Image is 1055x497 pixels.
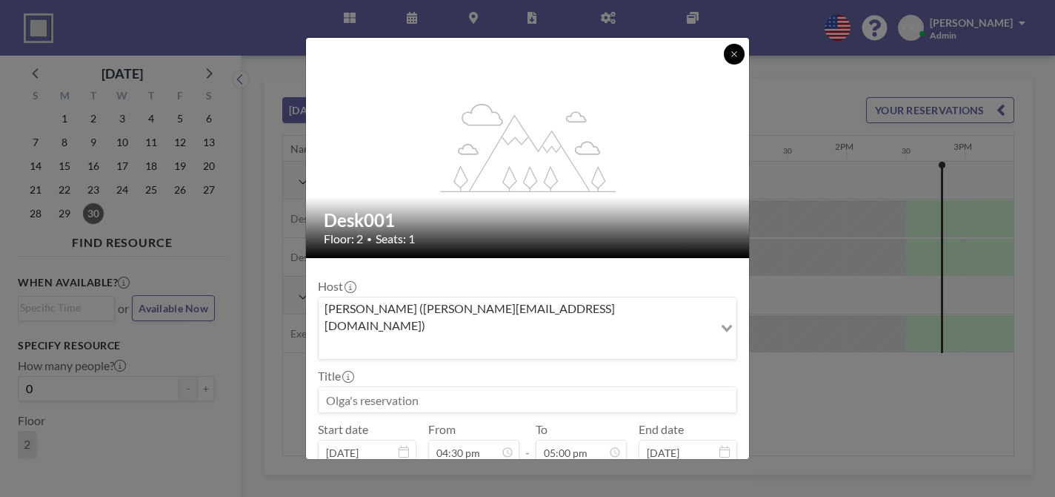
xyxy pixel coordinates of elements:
h2: Desk001 [324,209,733,231]
label: To [536,422,548,437]
div: Search for option [319,297,736,359]
span: Floor: 2 [324,231,363,246]
input: Search for option [320,337,712,356]
label: From [428,422,456,437]
label: Host [318,279,355,294]
g: flex-grow: 1.2; [441,102,616,191]
label: End date [639,422,684,437]
span: • [367,234,372,245]
span: - [525,427,530,460]
label: Title [318,369,353,384]
span: [PERSON_NAME] ([PERSON_NAME][EMAIL_ADDRESS][DOMAIN_NAME]) [322,300,710,334]
input: Olga's reservation [319,387,736,412]
span: Seats: 1 [376,231,415,246]
label: Start date [318,422,368,437]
